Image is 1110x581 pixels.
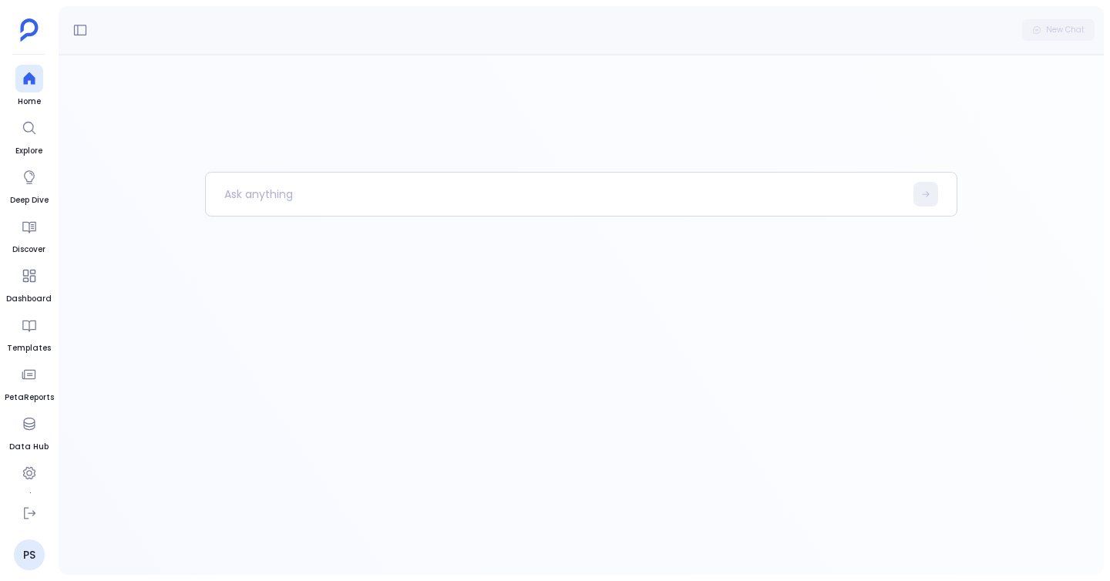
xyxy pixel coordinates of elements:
span: Data Hub [9,441,49,453]
a: Templates [7,311,51,354]
span: PetaReports [5,391,54,404]
a: Dashboard [6,262,52,305]
span: Discover [12,243,45,256]
span: Settings [12,490,47,502]
span: Explore [15,145,43,157]
a: Home [15,65,43,108]
span: Dashboard [6,293,52,305]
img: petavue logo [20,18,39,42]
a: PS [14,539,45,570]
a: Deep Dive [10,163,49,207]
a: Discover [12,213,45,256]
a: PetaReports [5,361,54,404]
a: Data Hub [9,410,49,453]
a: Settings [12,459,47,502]
span: Templates [7,342,51,354]
a: Explore [15,114,43,157]
span: Home [15,96,43,108]
span: Deep Dive [10,194,49,207]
